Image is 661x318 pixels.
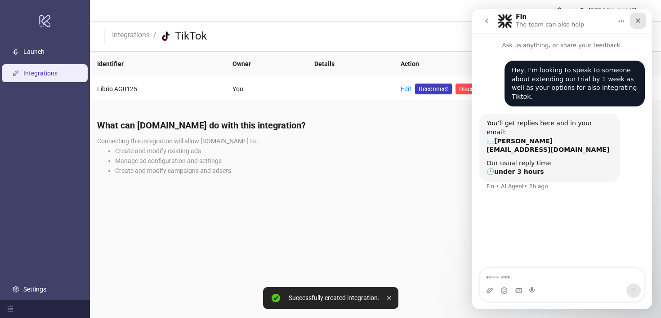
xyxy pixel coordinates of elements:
li: Create and modify campaigns and adsets [115,166,654,176]
li: Create and modify existing ads [115,146,654,156]
a: Reconnect [415,84,452,94]
li: / [153,29,156,44]
li: Manage ad configuration and settings [115,156,654,166]
span: Reconnect [419,84,448,94]
iframe: Intercom live chat [472,9,652,309]
a: Launch [23,48,45,55]
div: Librio AG0125 [97,84,218,94]
th: Details [307,52,393,76]
div: [PERSON_NAME] [585,6,640,16]
span: Disconnect [459,85,490,93]
a: Integrations [23,70,58,77]
span: down [640,8,647,14]
div: You [232,84,300,94]
h4: What can [DOMAIN_NAME] do with this integration? [97,119,654,132]
span: user [579,8,585,14]
span: bell [556,7,563,13]
button: Disconnect [456,84,494,94]
span: menu-fold [7,306,13,312]
th: Identifier [90,52,225,76]
h3: TikTok [175,29,207,44]
a: Integrations [110,29,152,39]
a: Settings [23,286,46,293]
th: Action [393,52,661,76]
div: Successfully created integration. [289,294,380,302]
a: Edit [401,85,411,93]
th: Owner [225,52,307,76]
span: Connecting this integration will allow [DOMAIN_NAME] to... [97,137,261,145]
